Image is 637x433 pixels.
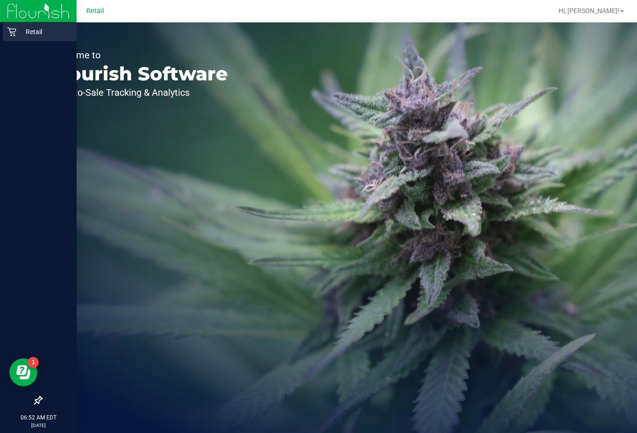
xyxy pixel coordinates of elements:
[4,422,72,429] p: [DATE]
[50,64,228,83] p: Flourish Software
[16,26,72,37] p: Retail
[28,357,39,368] iframe: Resource center unread badge
[4,413,72,422] p: 06:52 AM EDT
[86,7,104,15] span: Retail
[7,27,16,36] inline-svg: Retail
[9,358,37,386] iframe: Resource center
[50,88,228,97] p: Seed-to-Sale Tracking & Analytics
[559,7,619,14] span: Hi, [PERSON_NAME]!
[50,50,228,60] p: Welcome to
